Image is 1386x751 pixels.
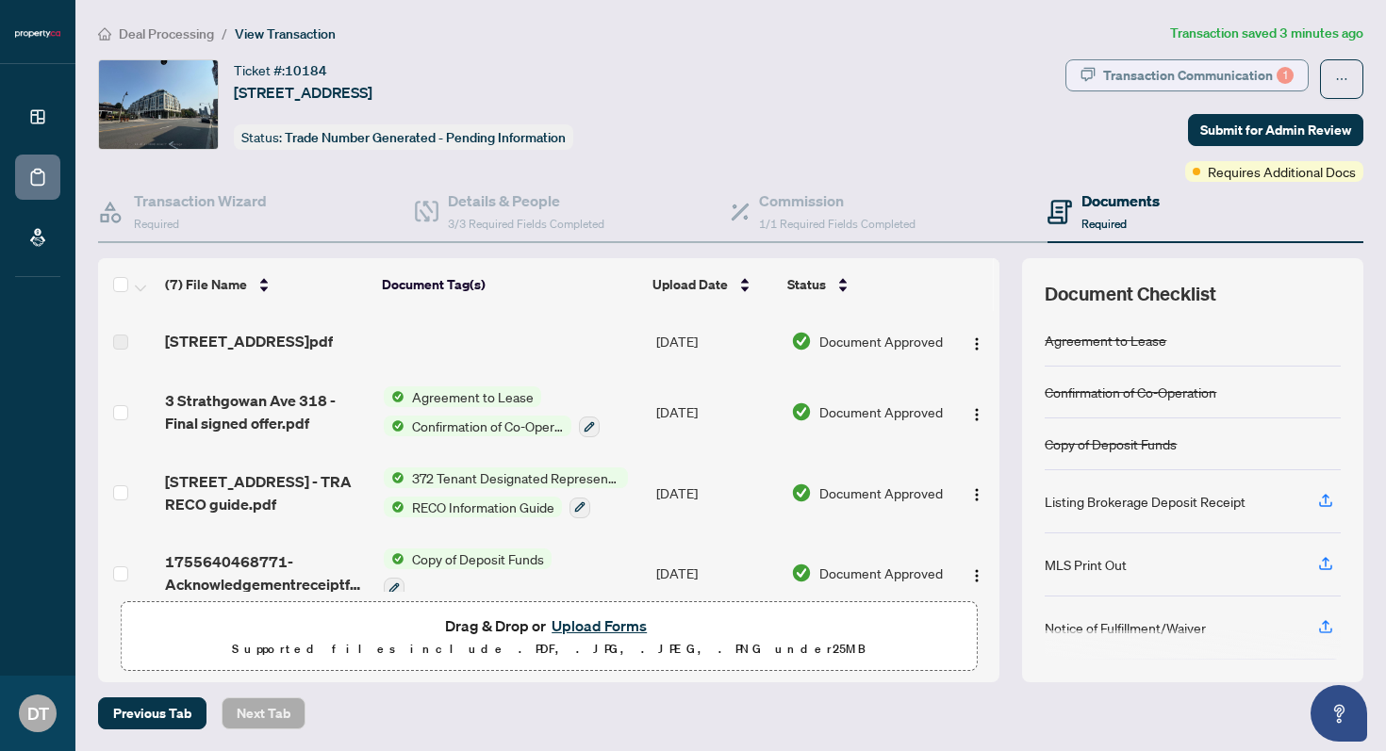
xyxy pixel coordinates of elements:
[384,386,600,437] button: Status IconAgreement to LeaseStatus IconConfirmation of Co-Operation
[1103,60,1294,90] div: Transaction Communication
[1045,330,1166,351] div: Agreement to Lease
[649,452,784,533] td: [DATE]
[165,389,368,434] span: 3 Strathgowan Ave 318 - Final signed offer.pdf
[122,602,976,672] span: Drag & Drop orUpload FormsSupported files include .PDF, .JPG, .JPEG, .PNG under25MB
[819,401,943,422] span: Document Approved
[222,697,305,729] button: Next Tab
[384,548,552,599] button: Status IconCopy of Deposit Funds
[157,258,374,311] th: (7) File Name
[649,311,784,371] td: [DATE]
[819,563,943,583] span: Document Approved
[969,568,984,583] img: Logo
[819,482,943,503] span: Document Approved
[969,336,984,351] img: Logo
[384,467,404,488] img: Status Icon
[1311,685,1367,742] button: Open asap
[165,470,368,515] span: [STREET_ADDRESS] - TRA RECO guide.pdf
[404,416,571,436] span: Confirmation of Co-Operation
[384,497,404,517] img: Status Icon
[791,482,812,503] img: Document Status
[791,563,812,583] img: Document Status
[165,550,368,596] span: 1755640468771-AcknowledgementreceiptforTravis.jpg
[98,697,206,729] button: Previous Tab
[384,467,628,518] button: Status Icon372 Tenant Designated Representation Agreement with Company Schedule AStatus IconRECO ...
[384,548,404,569] img: Status Icon
[969,407,984,422] img: Logo
[285,62,327,79] span: 10184
[962,478,992,508] button: Logo
[98,27,111,41] span: home
[652,274,728,295] span: Upload Date
[165,274,247,295] span: (7) File Name
[374,258,646,311] th: Document Tag(s)
[1208,161,1356,182] span: Requires Additional Docs
[99,60,218,149] img: IMG-C12282133_1.jpg
[791,401,812,422] img: Document Status
[759,189,916,212] h4: Commission
[133,638,965,661] p: Supported files include .PDF, .JPG, .JPEG, .PNG under 25 MB
[1045,382,1216,402] div: Confirmation of Co-Operation
[819,331,943,351] span: Document Approved
[234,124,573,150] div: Status:
[1170,23,1363,44] article: Transaction saved 3 minutes ago
[791,331,812,351] img: Document Status
[15,28,60,40] img: logo
[969,487,984,502] img: Logo
[27,700,49,727] span: DT
[445,613,652,638] span: Drag & Drop or
[962,397,992,427] button: Logo
[649,371,784,452] td: [DATE]
[1045,554,1127,575] div: MLS Print Out
[546,613,652,638] button: Upload Forms
[962,558,992,588] button: Logo
[234,59,327,81] div: Ticket #:
[404,386,541,407] span: Agreement to Lease
[235,25,336,42] span: View Transaction
[1045,617,1206,638] div: Notice of Fulfillment/Waiver
[165,330,333,352] span: [STREET_ADDRESS]pdf
[1188,114,1363,146] button: Submit for Admin Review
[285,129,566,146] span: Trade Number Generated - Pending Information
[759,217,916,231] span: 1/1 Required Fields Completed
[404,467,628,488] span: 372 Tenant Designated Representation Agreement with Company Schedule A
[404,548,552,569] span: Copy of Deposit Funds
[134,189,267,212] h4: Transaction Wizard
[384,416,404,436] img: Status Icon
[448,189,604,212] h4: Details & People
[113,698,191,728] span: Previous Tab
[119,25,214,42] span: Deal Processing
[649,533,784,614] td: [DATE]
[1277,67,1294,84] div: 1
[234,81,372,104] span: [STREET_ADDRESS]
[1045,433,1177,454] div: Copy of Deposit Funds
[645,258,779,311] th: Upload Date
[780,258,948,311] th: Status
[787,274,826,295] span: Status
[1081,189,1160,212] h4: Documents
[134,217,179,231] span: Required
[1045,491,1246,512] div: Listing Brokerage Deposit Receipt
[404,497,562,517] span: RECO Information Guide
[448,217,604,231] span: 3/3 Required Fields Completed
[1335,73,1348,86] span: ellipsis
[384,386,404,407] img: Status Icon
[222,23,227,44] li: /
[1065,59,1309,91] button: Transaction Communication1
[962,326,992,356] button: Logo
[1200,115,1351,145] span: Submit for Admin Review
[1081,217,1127,231] span: Required
[1045,281,1216,307] span: Document Checklist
